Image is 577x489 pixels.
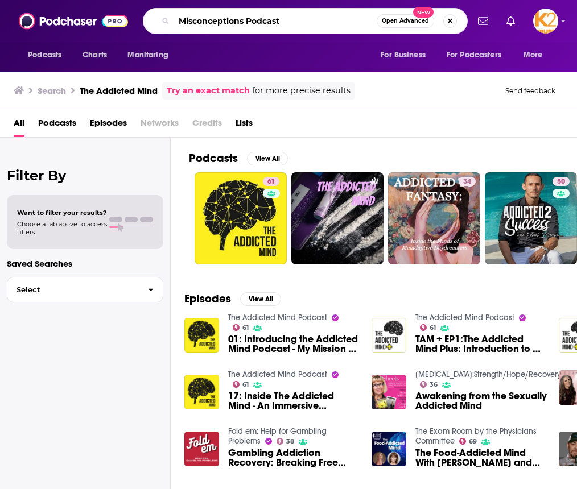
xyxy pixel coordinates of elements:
a: Gambling Addiction Recovery: Breaking Free from the Addicted Mind [228,448,358,467]
span: 38 [286,439,294,444]
button: Send feedback [502,86,559,96]
img: 01: Introducing the Addicted Mind Podcast - My Mission to Help [184,318,219,353]
a: 61 [233,381,249,388]
a: The Food-Addicted Mind With Dotsie Bausch and Alexandra Paul [372,432,406,466]
p: Saved Searches [7,258,163,269]
div: Search podcasts, credits, & more... [143,8,468,34]
span: 17: Inside The Addicted Mind - An Immersive Experience with [PERSON_NAME] [228,391,358,411]
span: Choose a tab above to access filters. [17,220,107,236]
a: All [14,114,24,137]
span: More [524,47,543,63]
a: TAM + EP1:The Addicted Mind Plus: Introduction to a New Series [415,334,545,354]
span: Podcasts [28,47,61,63]
span: Monitoring [127,47,168,63]
span: 34 [463,176,471,188]
a: The Exam Room by the Physicians Committee [415,426,537,446]
a: Awakening from the Sexually Addicted Mind [415,391,561,411]
span: Select [7,286,139,293]
a: Lists [236,114,253,137]
a: Show notifications dropdown [502,11,520,31]
h3: The Addicted Mind [80,85,158,96]
a: Podcasts [38,114,76,137]
span: Open Advanced [382,18,429,24]
a: Charts [75,44,114,66]
span: 61 [242,382,249,387]
a: 36 [420,381,438,388]
a: Sexual Addiction:Strength/Hope/Recovery [415,370,561,379]
a: The Food-Addicted Mind With Dotsie Bausch and Alexandra Paul [415,448,545,467]
a: 61 [233,324,249,331]
img: User Profile [533,9,558,34]
a: Try an exact match [167,84,250,97]
a: 38 [277,438,295,445]
a: Gambling Addiction Recovery: Breaking Free from the Addicted Mind [184,432,219,466]
button: open menu [119,44,183,66]
img: 17: Inside The Addicted Mind - An Immersive Experience with Elvar Sig [184,375,219,409]
a: The Addicted Mind Podcast [228,313,327,322]
a: Fold em: Help for Gambling Problems [228,426,327,446]
a: 61 [420,324,436,331]
span: 69 [469,439,477,444]
a: 50 [553,177,570,186]
a: 01: Introducing the Addicted Mind Podcast - My Mission to Help [228,334,358,354]
a: The Addicted Mind Podcast [415,313,514,322]
h2: Filter By [7,167,163,184]
span: Networks [141,114,179,137]
span: Credits [192,114,222,137]
a: 69 [459,438,477,445]
button: open menu [373,44,440,66]
span: The Food-Addicted Mind With [PERSON_NAME] and [PERSON_NAME] [415,448,545,467]
span: New [413,7,434,18]
a: 34 [459,177,476,186]
button: open menu [20,44,76,66]
button: Show profile menu [533,9,558,34]
span: for more precise results [252,84,351,97]
img: TAM + EP1:The Addicted Mind Plus: Introduction to a New Series [372,318,406,353]
span: 61 [267,176,275,188]
span: For Business [381,47,426,63]
img: Awakening from the Sexually Addicted Mind [372,375,406,409]
span: 50 [557,176,565,188]
h3: Search [38,85,66,96]
span: Want to filter your results? [17,209,107,217]
h2: Podcasts [189,151,238,165]
a: Show notifications dropdown [473,11,493,31]
button: View All [240,292,281,306]
button: Select [7,277,163,302]
a: 50 [485,172,577,264]
span: Logged in as K2Krupp [533,9,558,34]
a: Episodes [90,114,127,137]
a: The Addicted Mind Podcast [228,370,327,379]
a: 17: Inside The Addicted Mind - An Immersive Experience with Elvar Sig [228,391,358,411]
span: 61 [242,325,249,330]
img: Podchaser - Follow, Share and Rate Podcasts [19,10,128,32]
a: 61 [195,172,287,264]
input: Search podcasts, credits, & more... [174,12,377,30]
span: For Podcasters [447,47,501,63]
button: open menu [439,44,518,66]
button: Open AdvancedNew [377,14,434,28]
button: open menu [516,44,557,66]
a: 61 [263,177,279,186]
span: 36 [430,382,438,387]
span: Charts [83,47,107,63]
a: EpisodesView All [184,292,281,306]
a: 34 [388,172,480,264]
span: 61 [430,325,436,330]
button: View All [247,152,288,165]
a: PodcastsView All [189,151,288,165]
h2: Episodes [184,292,231,306]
